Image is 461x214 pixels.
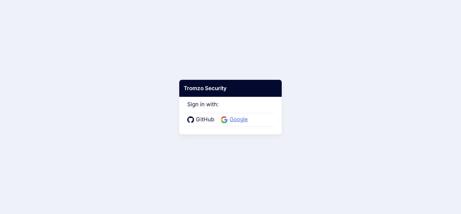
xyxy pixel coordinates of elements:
[221,116,250,124] a: Google
[179,80,282,97] div: Tromzo Security
[194,116,216,124] span: GitHub
[187,92,274,126] div: Sign in with:
[187,116,216,124] a: GitHub
[228,116,250,124] span: Google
